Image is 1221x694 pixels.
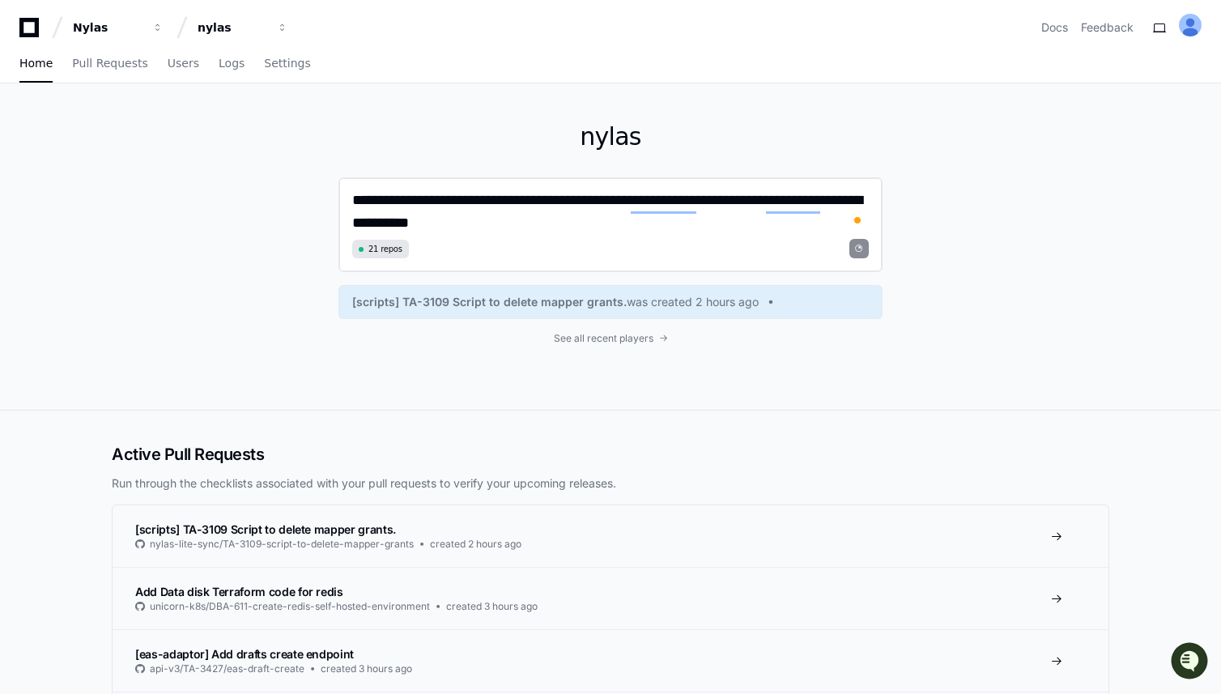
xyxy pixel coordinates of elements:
[1169,641,1213,684] iframe: Open customer support
[73,19,143,36] div: Nylas
[219,45,245,83] a: Logs
[55,121,266,137] div: Start new chat
[554,332,653,345] span: See all recent players
[112,443,1109,466] h2: Active Pull Requests
[19,58,53,68] span: Home
[275,126,295,145] button: Start new chat
[55,137,235,150] div: We're offline, but we'll be back soon!
[135,522,396,536] span: [scripts] TA-3109 Script to delete mapper grants.
[150,662,304,675] span: api-v3/TA-3427/eas-draft-create
[338,332,883,345] a: See all recent players
[16,16,49,49] img: PlayerZero
[264,45,310,83] a: Settings
[430,538,521,551] span: created 2 hours ago
[1179,14,1202,36] img: ALV-UjVIVO1xujVLAuPApzUHhlN9_vKf9uegmELgxzPxAbKOtnGOfPwn3iBCG1-5A44YWgjQJBvBkNNH2W5_ERJBpY8ZVwxlF...
[219,58,245,68] span: Logs
[321,662,412,675] span: created 3 hours ago
[113,505,1108,567] a: [scripts] TA-3109 Script to delete mapper grants.nylas-lite-sync/TA-3109-script-to-delete-mapper-...
[1081,19,1134,36] button: Feedback
[446,600,538,613] span: created 3 hours ago
[338,122,883,151] h1: nylas
[368,243,402,255] span: 21 repos
[113,629,1108,692] a: [eas-adaptor] Add drafts create endpointapi-v3/TA-3427/eas-draft-createcreated 3 hours ago
[627,294,759,310] span: was created 2 hours ago
[168,45,199,83] a: Users
[135,585,343,598] span: Add Data disk Terraform code for redis
[72,45,147,83] a: Pull Requests
[1041,19,1068,36] a: Docs
[161,170,196,182] span: Pylon
[112,475,1109,492] p: Run through the checklists associated with your pull requests to verify your upcoming releases.
[19,45,53,83] a: Home
[135,647,354,661] span: [eas-adaptor] Add drafts create endpoint
[352,294,627,310] span: [scripts] TA-3109 Script to delete mapper grants.
[114,169,196,182] a: Powered byPylon
[113,567,1108,629] a: Add Data disk Terraform code for redisunicorn-k8s/DBA-611-create-redis-self-hosted-environmentcre...
[264,58,310,68] span: Settings
[352,294,869,310] a: [scripts] TA-3109 Script to delete mapper grants.was created 2 hours ago
[352,191,869,234] textarea: To enrich screen reader interactions, please activate Accessibility in Grammarly extension settings
[198,19,267,36] div: nylas
[16,65,295,91] div: Welcome
[150,600,430,613] span: unicorn-k8s/DBA-611-create-redis-self-hosted-environment
[16,121,45,150] img: 1756235613930-3d25f9e4-fa56-45dd-b3ad-e072dfbd1548
[191,13,295,42] button: nylas
[168,58,199,68] span: Users
[150,538,414,551] span: nylas-lite-sync/TA-3109-script-to-delete-mapper-grants
[72,58,147,68] span: Pull Requests
[66,13,170,42] button: Nylas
